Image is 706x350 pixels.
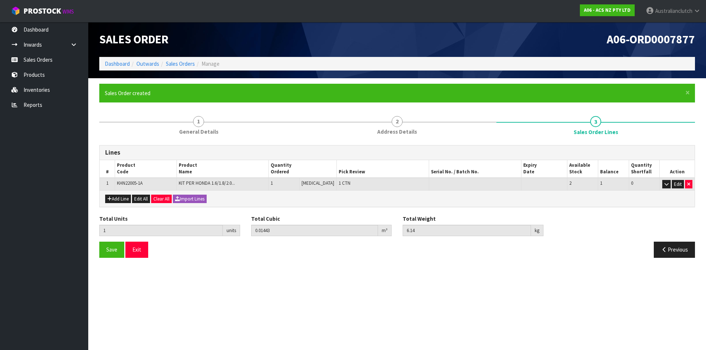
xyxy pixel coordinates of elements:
span: General Details [179,128,218,136]
span: KIT PER HONDA 1.6/1.8/2.0... [179,180,235,186]
a: Sales Orders [166,60,195,67]
th: # [100,160,115,178]
input: Total Weight [403,225,531,236]
span: KHN22005-1A [117,180,143,186]
span: ProStock [24,6,61,16]
div: kg [531,225,543,237]
th: Expiry Date [521,160,567,178]
span: × [685,87,690,98]
span: A06-ORD0007877 [607,32,695,47]
input: Total Cubic [251,225,378,236]
button: Add Line [105,195,131,203]
button: Exit [125,242,148,257]
span: Sales Order Lines [574,128,618,136]
span: Sales Order created [105,90,150,97]
span: 1 [271,180,273,186]
strong: A06 - ACS NZ PTY LTD [584,7,631,13]
th: Balance [598,160,629,178]
label: Total Cubic [251,215,280,223]
span: 1 [193,116,204,127]
button: Previous [654,242,695,257]
a: Outwards [136,60,159,67]
span: 2 [392,116,403,127]
span: 1 [106,180,108,186]
button: Edit [672,180,684,189]
span: Address Details [377,128,417,136]
label: Total Weight [403,215,436,223]
span: Save [106,246,117,253]
input: Total Units [99,225,223,236]
a: Dashboard [105,60,130,67]
span: 0 [631,180,633,186]
th: Quantity Shortfall [629,160,660,178]
button: Import Lines [173,195,207,203]
small: WMS [63,8,74,15]
th: Product Name [176,160,269,178]
button: Edit All [132,195,150,203]
span: Sales Order [99,32,168,47]
span: Sales Order Lines [99,140,695,263]
span: 1 CTN [339,180,350,186]
span: 3 [590,116,601,127]
button: Clear All [151,195,172,203]
span: Australianclutch [655,7,692,14]
span: 2 [569,180,571,186]
div: m³ [378,225,392,237]
h3: Lines [105,149,689,156]
span: Manage [202,60,220,67]
span: 1 [600,180,602,186]
th: Serial No. / Batch No. [429,160,521,178]
img: cube-alt.png [11,6,20,15]
th: Product Code [115,160,176,178]
span: [MEDICAL_DATA] [302,180,334,186]
th: Available Stock [567,160,598,178]
th: Action [660,160,695,178]
label: Total Units [99,215,128,223]
div: units [223,225,240,237]
th: Pick Review [337,160,429,178]
th: Quantity Ordered [269,160,337,178]
button: Save [99,242,124,257]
